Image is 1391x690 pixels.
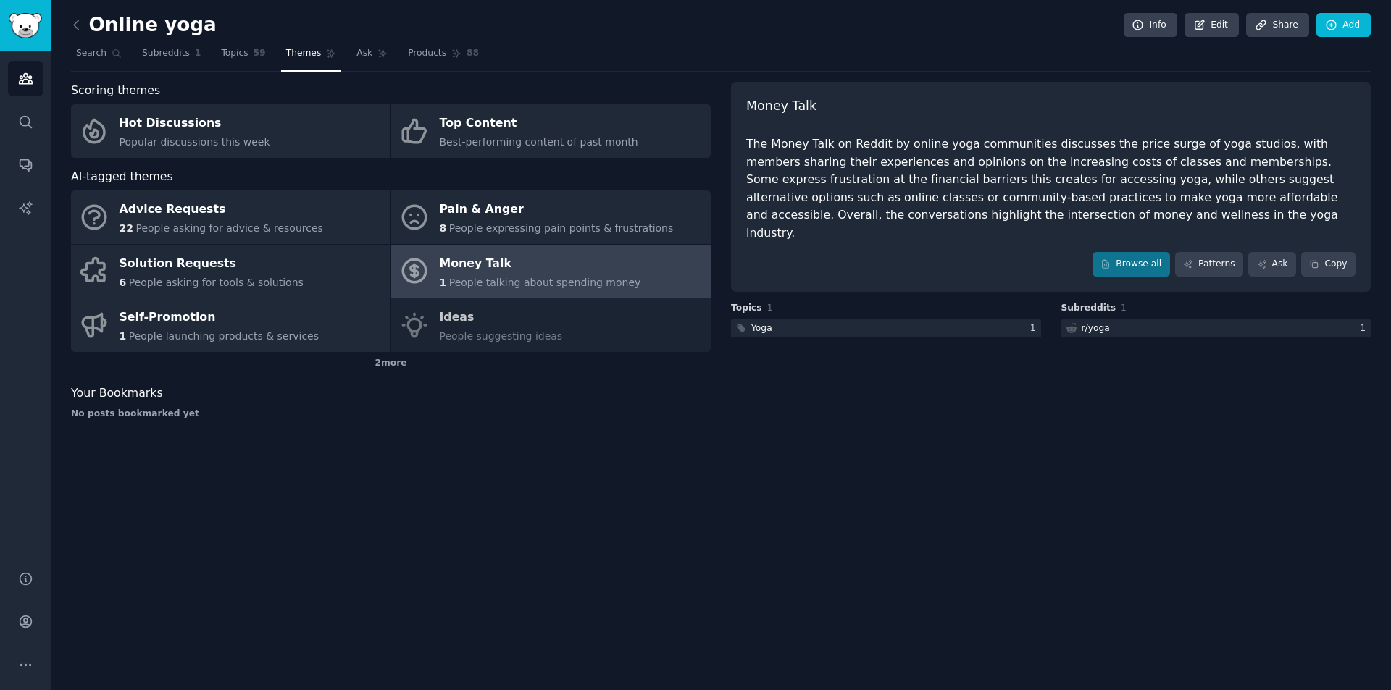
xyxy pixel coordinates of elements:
div: 2 more [71,352,711,375]
span: 1 [1121,303,1127,313]
a: Advice Requests22People asking for advice & resources [71,190,390,244]
span: Money Talk [746,97,816,115]
div: Top Content [440,112,638,135]
a: Ask [1248,252,1296,277]
div: Yoga [751,322,772,335]
span: 1 [120,330,127,342]
span: Topics [221,47,248,60]
a: Info [1124,13,1177,38]
span: Themes [286,47,322,60]
div: Self-Promotion [120,306,319,329]
a: Ask [351,42,393,72]
span: 1 [440,277,447,288]
div: 1 [1030,322,1041,335]
span: 1 [195,47,201,60]
img: GummySearch logo [9,13,42,38]
a: Self-Promotion1People launching products & services [71,298,390,352]
span: People expressing pain points & frustrations [449,222,674,234]
div: Hot Discussions [120,112,270,135]
span: Topics [731,302,762,315]
span: Popular discussions this week [120,136,270,148]
a: Search [71,42,127,72]
div: No posts bookmarked yet [71,408,711,421]
div: 1 [1360,322,1371,335]
a: Solution Requests6People asking for tools & solutions [71,245,390,298]
span: People talking about spending money [449,277,641,288]
a: Add [1316,13,1371,38]
div: The Money Talk on Reddit by online yoga communities discusses the price surge of yoga studios, wi... [746,135,1356,242]
span: Subreddits [142,47,190,60]
a: Browse all [1093,252,1170,277]
div: Advice Requests [120,198,323,222]
a: Subreddits1 [137,42,206,72]
div: Pain & Anger [440,198,674,222]
span: 6 [120,277,127,288]
span: Your Bookmarks [71,384,163,403]
a: Pain & Anger8People expressing pain points & frustrations [391,190,711,244]
span: Search [76,47,106,60]
span: People asking for advice & resources [135,222,322,234]
span: 88 [467,47,479,60]
a: Products88 [403,42,484,72]
span: 22 [120,222,133,234]
a: Topics59 [216,42,270,72]
a: Patterns [1175,252,1243,277]
a: Share [1246,13,1308,38]
span: 59 [254,47,266,60]
div: r/ yoga [1082,322,1110,335]
a: Themes [281,42,342,72]
a: Yoga1 [731,319,1041,337]
span: Best-performing content of past month [440,136,638,148]
span: Products [408,47,446,60]
button: Copy [1301,252,1356,277]
span: Ask [356,47,372,60]
span: Subreddits [1061,302,1116,315]
span: AI-tagged themes [71,168,173,186]
span: Scoring themes [71,82,160,100]
div: Money Talk [440,252,641,275]
span: People asking for tools & solutions [129,277,304,288]
span: People launching products & services [129,330,319,342]
a: r/yoga1 [1061,319,1371,337]
span: 1 [767,303,773,313]
div: Solution Requests [120,252,304,275]
a: Money Talk1People talking about spending money [391,245,711,298]
span: 8 [440,222,447,234]
a: Hot DiscussionsPopular discussions this week [71,104,390,158]
a: Edit [1185,13,1239,38]
a: Top ContentBest-performing content of past month [391,104,711,158]
h2: Online yoga [71,14,217,37]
